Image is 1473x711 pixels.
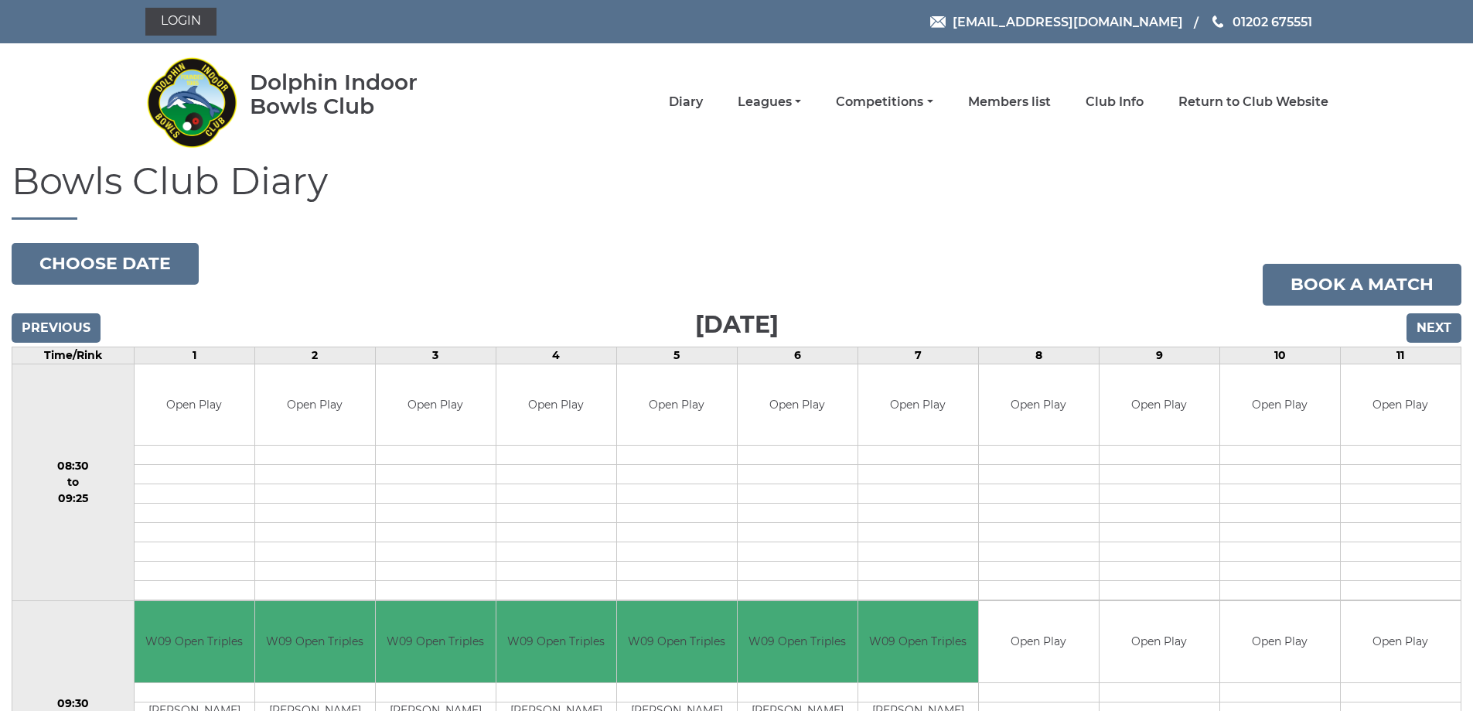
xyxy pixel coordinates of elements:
td: 7 [858,347,978,364]
img: Dolphin Indoor Bowls Club [145,48,238,156]
td: Open Play [979,601,1099,682]
td: Open Play [1341,364,1461,446]
td: 4 [496,347,616,364]
td: 1 [134,347,254,364]
td: 5 [616,347,737,364]
div: Dolphin Indoor Bowls Club [250,70,467,118]
td: 08:30 to 09:25 [12,364,135,601]
a: Book a match [1263,264,1461,306]
td: Open Play [135,364,254,446]
td: Open Play [858,364,978,446]
span: [EMAIL_ADDRESS][DOMAIN_NAME] [953,14,1183,29]
a: Club Info [1086,94,1144,111]
td: 9 [1099,347,1219,364]
td: 6 [737,347,858,364]
td: W09 Open Triples [738,601,858,682]
td: 10 [1219,347,1340,364]
a: Competitions [836,94,933,111]
input: Next [1407,313,1461,343]
img: Email [930,16,946,28]
td: Open Play [1220,364,1340,446]
img: Phone us [1212,15,1223,28]
td: Open Play [738,364,858,446]
td: Open Play [1341,601,1461,682]
td: 3 [375,347,496,364]
td: 2 [254,347,375,364]
td: Open Play [1100,601,1219,682]
td: W09 Open Triples [135,601,254,682]
td: W09 Open Triples [617,601,737,682]
a: Login [145,8,217,36]
td: 11 [1340,347,1461,364]
a: Members list [968,94,1051,111]
td: Open Play [255,364,375,446]
td: Open Play [617,364,737,446]
td: 8 [978,347,1099,364]
td: Open Play [1100,364,1219,446]
a: Leagues [738,94,801,111]
a: Phone us 01202 675551 [1210,12,1312,32]
td: W09 Open Triples [496,601,616,682]
td: Open Play [979,364,1099,446]
a: Diary [669,94,703,111]
td: Time/Rink [12,347,135,364]
h1: Bowls Club Diary [12,161,1461,220]
td: Open Play [1220,601,1340,682]
a: Return to Club Website [1178,94,1328,111]
td: W09 Open Triples [255,601,375,682]
input: Previous [12,313,101,343]
td: Open Play [496,364,616,446]
a: Email [EMAIL_ADDRESS][DOMAIN_NAME] [930,12,1183,32]
td: W09 Open Triples [858,601,978,682]
td: Open Play [376,364,496,446]
button: Choose date [12,243,199,285]
span: 01202 675551 [1233,14,1312,29]
td: W09 Open Triples [376,601,496,682]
